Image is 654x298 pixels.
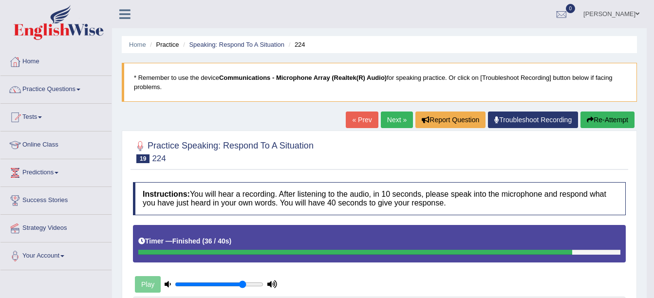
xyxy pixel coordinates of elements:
[0,131,112,156] a: Online Class
[143,190,190,198] b: Instructions:
[133,182,626,215] h4: You will hear a recording. After listening to the audio, in 10 seconds, please speak into the mic...
[172,237,201,245] b: Finished
[189,41,284,48] a: Speaking: Respond To A Situation
[488,112,578,128] a: Troubleshoot Recording
[0,242,112,267] a: Your Account
[129,41,146,48] a: Home
[202,237,205,245] b: (
[0,215,112,239] a: Strategy Videos
[0,159,112,184] a: Predictions
[580,112,635,128] button: Re-Attempt
[138,238,231,245] h5: Timer —
[381,112,413,128] a: Next »
[286,40,305,49] li: 224
[415,112,486,128] button: Report Question
[566,4,576,13] span: 0
[0,104,112,128] a: Tests
[346,112,378,128] a: « Prev
[205,237,229,245] b: 36 / 40s
[152,154,166,163] small: 224
[0,76,112,100] a: Practice Questions
[148,40,179,49] li: Practice
[229,237,232,245] b: )
[133,139,314,163] h2: Practice Speaking: Respond To A Situation
[136,154,149,163] span: 19
[0,187,112,211] a: Success Stories
[219,74,387,81] b: Communications - Microphone Array (Realtek(R) Audio)
[0,48,112,73] a: Home
[122,63,637,102] blockquote: * Remember to use the device for speaking practice. Or click on [Troubleshoot Recording] button b...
